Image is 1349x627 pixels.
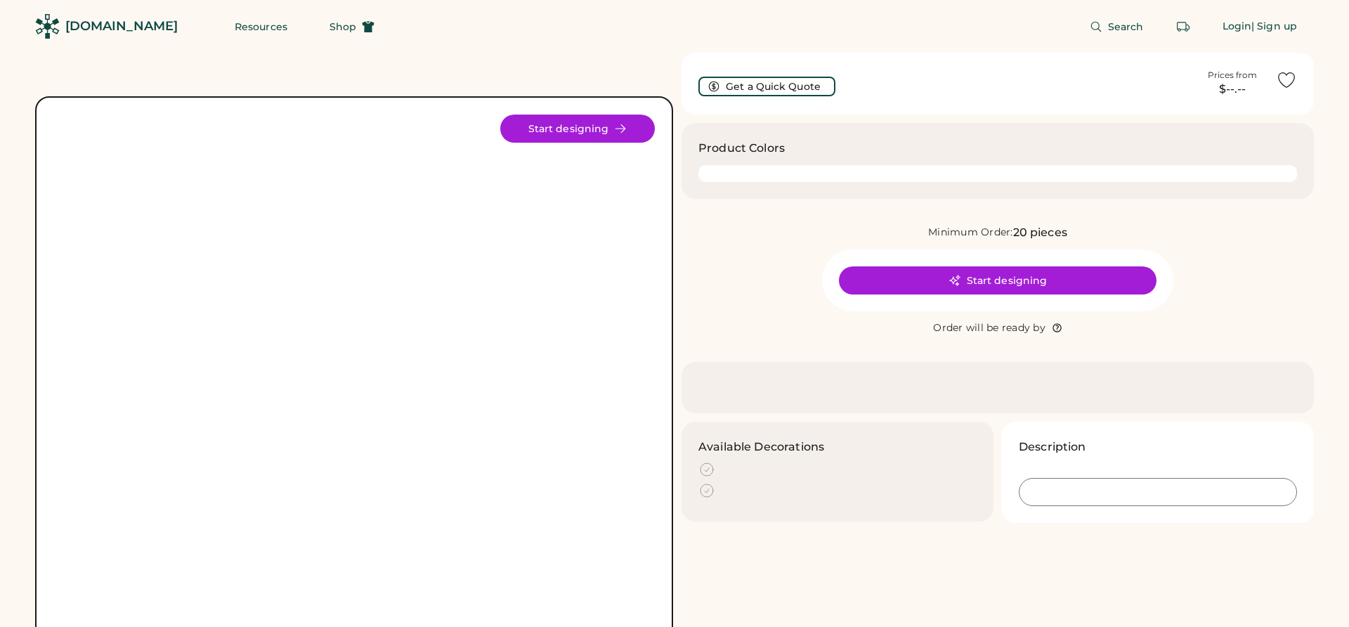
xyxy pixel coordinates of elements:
div: Prices from [1208,70,1257,81]
div: Minimum Order: [928,226,1013,240]
button: Resources [218,13,304,41]
button: Start designing [839,266,1156,295]
div: | Sign up [1251,20,1297,34]
span: Shop [330,22,356,32]
span: Search [1108,22,1144,32]
div: [DOMAIN_NAME] [65,18,178,35]
button: Search [1073,13,1161,41]
h3: Available Decorations [698,439,824,455]
div: 20 pieces [1013,224,1067,241]
div: Order will be ready by [933,321,1045,335]
button: Retrieve an order [1169,13,1197,41]
h3: Description [1019,439,1086,455]
div: $--.-- [1197,81,1267,98]
button: Start designing [500,115,655,143]
h3: Product Colors [698,140,785,157]
button: Get a Quick Quote [698,77,835,96]
img: Rendered Logo - Screens [35,14,60,39]
div: Login [1223,20,1252,34]
button: Shop [313,13,391,41]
